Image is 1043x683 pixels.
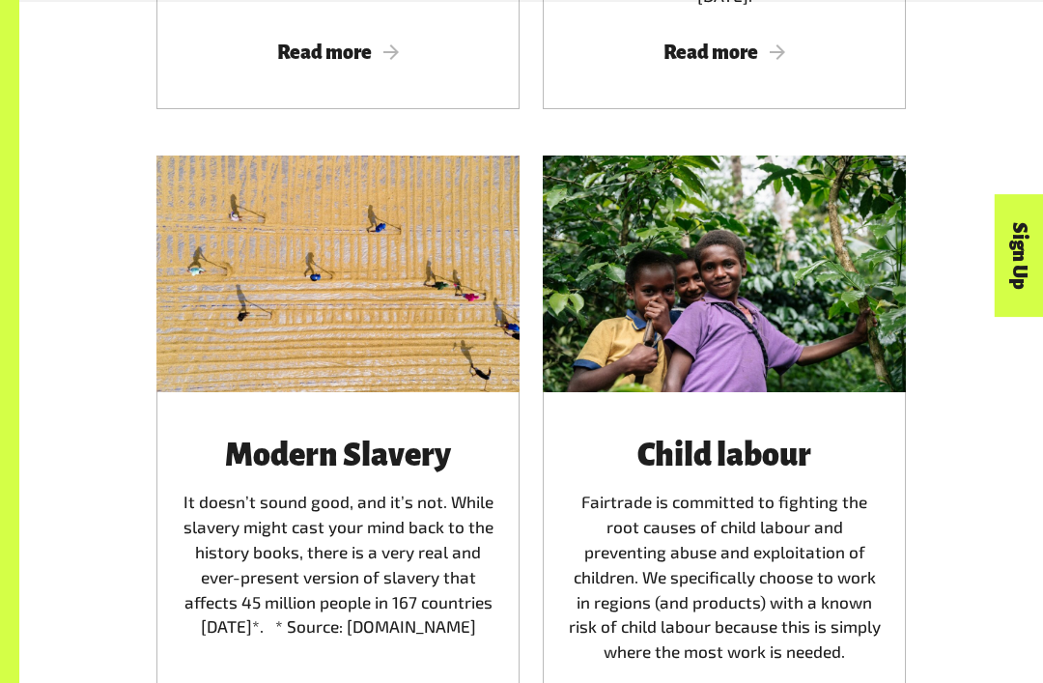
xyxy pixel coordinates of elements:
span: Read more [566,42,883,63]
div: Fairtrade is committed to fighting the root causes of child labour and preventing abuse and explo... [566,439,883,665]
div: It doesn’t sound good, and it’s not. While slavery might cast your mind back to the history books... [180,439,496,665]
span: Read more [180,42,496,63]
h3: Modern Slavery [180,439,496,473]
h3: Child labour [566,439,883,473]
